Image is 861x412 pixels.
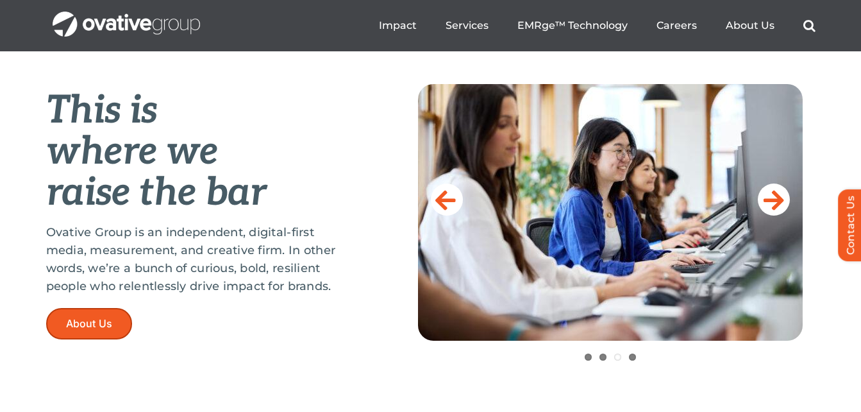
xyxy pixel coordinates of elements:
p: Ovative Group is an independent, digital-first media, measurement, and creative firm. In other wo... [46,223,354,295]
img: Home-Raise-the-Bar-3-scaled.jpg [418,84,803,341]
em: This is [46,88,158,134]
em: raise the bar [46,170,266,216]
a: 2 [599,354,606,361]
a: OG_Full_horizontal_WHT [53,10,200,22]
a: 4 [629,354,636,361]
a: Impact [379,19,417,32]
a: About Us [46,308,133,339]
a: Search [803,19,815,32]
span: About Us [66,318,113,330]
a: 3 [614,354,621,361]
nav: Menu [379,5,815,46]
a: Careers [656,19,697,32]
em: where we [46,129,219,175]
a: Services [446,19,489,32]
a: EMRge™ Technology [517,19,628,32]
a: About Us [726,19,774,32]
a: 1 [585,354,592,361]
